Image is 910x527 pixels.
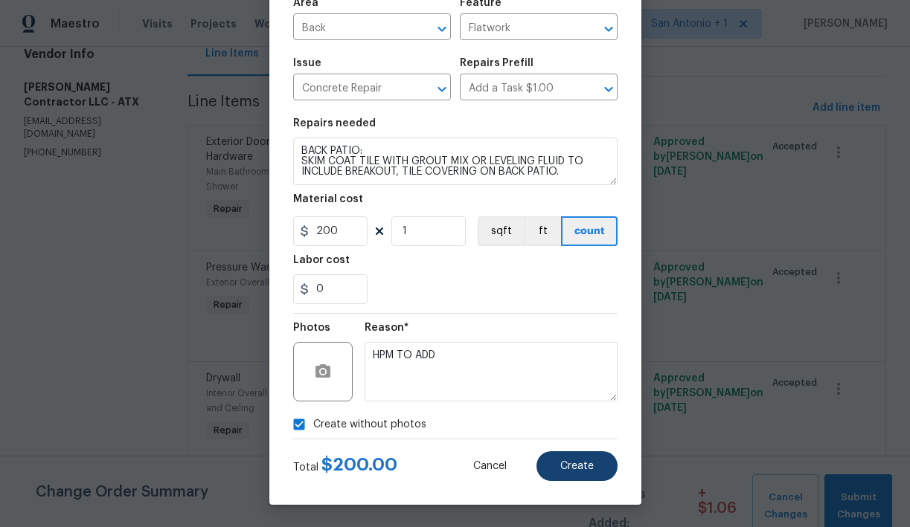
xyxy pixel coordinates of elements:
[561,216,618,246] button: count
[524,216,561,246] button: ft
[598,79,619,100] button: Open
[460,58,533,68] h5: Repairs Prefill
[293,138,618,185] textarea: BACK PATIO: SKIM COAT TILE WITH GROUT MIX OR LEVELING FLUID TO INCLUDE BREAKOUT, TILE COVERING ON...
[293,118,376,129] h5: Repairs needed
[293,255,350,265] h5: Labor cost
[293,58,321,68] h5: Issue
[365,342,618,401] textarea: HPM TO ADD
[321,456,397,473] span: $ 200.00
[473,461,507,472] span: Cancel
[478,216,524,246] button: sqft
[432,79,452,100] button: Open
[432,19,452,39] button: Open
[293,323,330,333] h5: Photos
[536,451,618,481] button: Create
[365,323,408,333] h5: Reason*
[293,194,363,204] h5: Material cost
[449,451,531,481] button: Cancel
[598,19,619,39] button: Open
[560,461,594,472] span: Create
[313,417,426,433] span: Create without photos
[293,457,397,475] div: Total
